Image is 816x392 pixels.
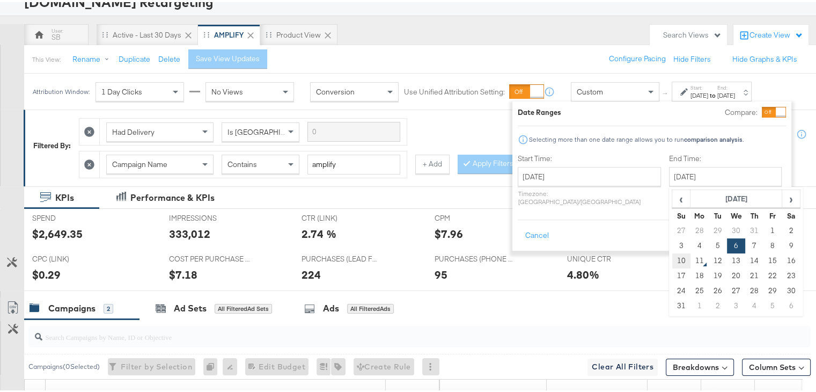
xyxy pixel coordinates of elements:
td: 17 [672,266,690,281]
div: 95 [434,265,447,280]
div: All Filtered Ad Sets [215,302,272,311]
span: COST PER PURCHASE (WEBSITE EVENTS) [169,252,249,262]
div: All Filtered Ads [347,302,394,311]
input: Search Campaigns by Name, ID or Objective [42,320,740,341]
div: Drag to reorder tab [102,30,108,35]
td: 16 [782,251,800,266]
div: Filtered By: [33,139,71,149]
strong: comparison analysis [684,133,743,141]
td: 29 [709,221,727,236]
div: $2,649.35 [32,224,83,239]
button: Configure Pacing [601,47,673,67]
th: [DATE] [690,188,782,206]
div: Attribution Window: [32,86,90,93]
div: Product View [276,28,321,38]
span: PURCHASES (PHONE CALL) [434,252,514,262]
td: 18 [690,266,709,281]
td: 25 [690,281,709,296]
button: Cancel [518,224,556,243]
div: SB [52,30,61,40]
th: We [727,206,745,221]
div: 2 [104,302,113,311]
td: 10 [672,251,690,266]
label: End Time: [669,151,786,162]
button: Delete [158,52,180,62]
button: Breakdowns [666,357,734,374]
td: 30 [727,221,745,236]
span: Contains [227,157,257,167]
td: 21 [745,266,763,281]
th: Th [745,206,763,221]
td: 4 [745,296,763,311]
td: 19 [709,266,727,281]
th: Tu [709,206,727,221]
div: Ads [323,300,339,313]
div: 2.74 % [302,224,336,239]
td: 29 [763,281,782,296]
td: 2 [782,221,800,236]
span: Custom [577,85,603,95]
label: Use Unified Attribution Setting: [404,85,505,95]
td: 27 [672,221,690,236]
label: Start: [690,82,708,89]
div: Campaigns [48,300,95,313]
td: 3 [727,296,745,311]
span: Conversion [316,85,355,95]
div: Drag to reorder tab [266,30,271,35]
th: Fr [763,206,782,221]
td: 26 [709,281,727,296]
span: Is [GEOGRAPHIC_DATA] [227,125,310,135]
div: Campaigns ( 0 Selected) [28,360,100,369]
span: PURCHASES (LEAD FORM) [302,252,382,262]
td: 6 [782,296,800,311]
span: Had Delivery [112,125,155,135]
div: 224 [302,265,321,280]
button: + Add [415,153,450,172]
div: [DATE] [717,89,735,98]
div: Drag to reorder tab [203,30,209,35]
span: › [783,188,799,205]
td: 20 [727,266,745,281]
td: 9 [782,236,800,251]
span: Clear All Filters [592,358,653,372]
td: 22 [763,266,782,281]
td: 23 [782,266,800,281]
span: Campaign Name [112,157,167,167]
div: Performance & KPIs [130,190,215,202]
td: 3 [672,236,690,251]
span: ↑ [660,90,671,93]
div: Ad Sets [174,300,207,313]
td: 31 [672,296,690,311]
div: $7.18 [169,265,197,280]
div: This View: [32,53,61,62]
td: 28 [745,281,763,296]
th: Sa [782,206,800,221]
strong: to [708,89,717,97]
div: $0.29 [32,265,61,280]
span: CPM [434,211,514,221]
div: Active - Last 30 Days [113,28,181,38]
div: [DATE] [690,89,708,98]
td: 15 [763,251,782,266]
span: CPC (LINK) [32,252,113,262]
td: 5 [709,236,727,251]
span: No Views [211,85,243,95]
div: $7.96 [434,224,462,239]
div: AMPLIFY [214,28,244,38]
td: 31 [745,221,763,236]
div: 4.80% [567,265,599,280]
td: 1 [690,296,709,311]
td: 24 [672,281,690,296]
td: 28 [690,221,709,236]
button: Rename [65,48,121,67]
th: Mo [690,206,709,221]
td: 11 [690,251,709,266]
div: 333,012 [169,224,210,239]
td: 14 [745,251,763,266]
div: Selecting more than one date range allows you to run . [528,134,744,141]
button: Clear All Filters [587,357,658,374]
div: 0 [203,356,223,373]
div: Create View [749,28,803,39]
span: SPEND [32,211,113,221]
td: 7 [745,236,763,251]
